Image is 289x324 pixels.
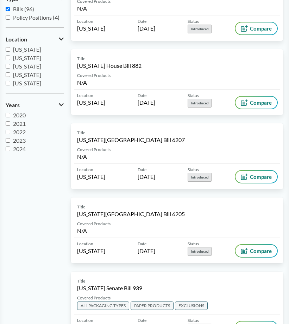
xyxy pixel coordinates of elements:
span: Years [6,102,20,108]
span: 2021 [13,120,26,127]
span: Title [77,56,85,62]
span: Status [188,317,199,324]
span: Introduced [188,99,212,108]
span: Status [188,241,199,247]
input: [US_STATE] [6,47,10,52]
span: Date [138,92,146,99]
span: [DATE] [138,99,155,106]
input: [US_STATE] [6,72,10,77]
span: N/A [77,153,87,160]
button: Years [6,99,64,111]
span: Compare [250,174,272,180]
span: [US_STATE] [77,25,105,32]
button: Compare [235,22,277,34]
span: Date [138,317,146,324]
span: Status [188,92,199,99]
span: PAPER PRODUCTS [131,302,174,310]
span: ALL PACKAGING TYPES [77,302,129,310]
span: Bills (96) [13,6,34,12]
span: [US_STATE] Senate Bill 939 [77,284,142,292]
span: [US_STATE][GEOGRAPHIC_DATA] Bill 6205 [77,210,185,218]
span: [US_STATE] [13,63,41,70]
span: Policy Positions (4) [13,14,59,21]
span: [US_STATE] House Bill 882 [77,62,142,70]
span: 2020 [13,112,26,118]
span: Introduced [188,173,212,182]
span: Covered Products [77,72,111,79]
span: Location [77,241,93,247]
span: 2024 [13,145,26,152]
span: [DATE] [138,25,155,32]
span: Location [77,167,93,173]
input: 2023 [6,138,10,143]
span: Location [77,18,93,25]
span: [US_STATE] [13,80,41,86]
span: Introduced [188,25,212,33]
input: 2020 [6,113,10,117]
span: N/A [77,227,87,234]
input: [US_STATE] [6,56,10,60]
input: [US_STATE] [6,64,10,69]
span: Status [188,18,199,25]
span: Covered Products [77,295,111,301]
span: Compare [250,26,272,31]
input: 2021 [6,121,10,126]
span: Status [188,167,199,173]
span: [US_STATE] [77,173,105,181]
span: Title [77,130,85,136]
button: Compare [235,245,277,257]
span: Title [77,204,85,210]
span: [US_STATE] [13,54,41,61]
input: Bills (96) [6,7,10,11]
span: [US_STATE] [13,71,41,78]
span: 2023 [13,137,26,144]
span: Location [77,317,93,324]
input: Policy Positions (4) [6,15,10,20]
button: Compare [235,171,277,183]
span: Compare [250,248,272,254]
input: [US_STATE] [6,81,10,85]
span: [US_STATE][GEOGRAPHIC_DATA] Bill 6207 [77,136,185,144]
span: Location [77,92,93,99]
span: N/A [77,5,87,12]
span: Date [138,18,146,25]
span: 2022 [13,129,26,135]
span: Compare [250,100,272,105]
span: Covered Products [77,221,111,227]
span: Date [138,241,146,247]
span: Title [77,278,85,284]
span: [DATE] [138,247,155,255]
span: [US_STATE] [13,46,41,53]
span: Introduced [188,247,212,256]
button: Location [6,33,64,45]
span: [US_STATE] [77,99,105,106]
span: Location [6,36,27,43]
span: Covered Products [77,147,111,153]
span: EXCLUSIONS [175,302,208,310]
input: 2022 [6,130,10,134]
span: [DATE] [138,173,155,181]
span: [US_STATE] [77,247,105,255]
input: 2024 [6,147,10,151]
span: Date [138,167,146,173]
button: Compare [235,97,277,109]
span: N/A [77,79,87,86]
